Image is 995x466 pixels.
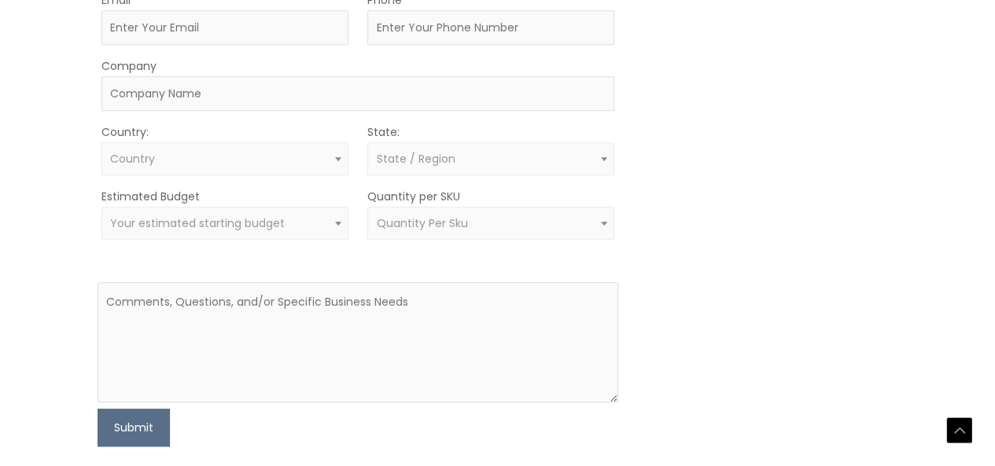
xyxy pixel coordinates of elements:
span: Your estimated starting budget [110,215,285,231]
label: Company [101,56,157,76]
span: State / Region [376,151,455,167]
button: Submit [98,409,170,446]
label: State: [367,122,400,142]
label: Estimated Budget [101,186,200,207]
span: Country [110,151,155,167]
label: Country: [101,122,149,142]
input: Enter Your Phone Number [367,10,614,45]
span: Quantity Per Sku [376,215,467,231]
label: Quantity per SKU [367,186,460,207]
input: Company Name [101,76,614,111]
input: Enter Your Email [101,10,348,45]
